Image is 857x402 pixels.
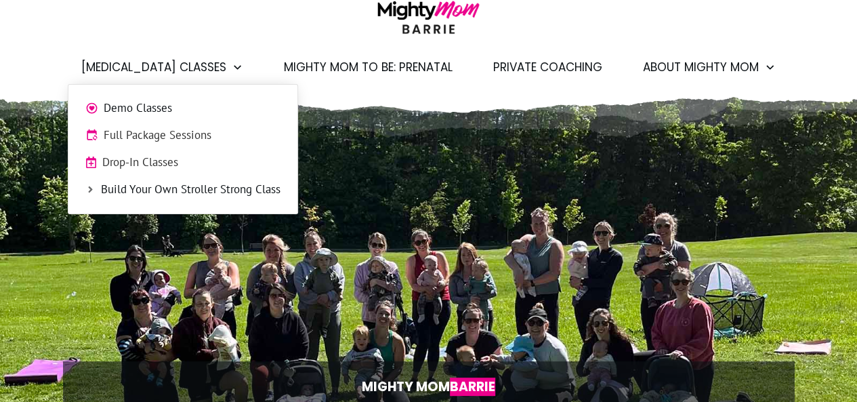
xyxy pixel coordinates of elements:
[450,378,495,396] span: Barrie
[104,127,280,144] span: Full Package Sessions
[643,56,776,79] a: About Mighty Mom
[102,154,280,172] span: Drop-In Classes
[643,56,759,79] span: About Mighty Mom
[75,153,291,173] a: Drop-In Classes
[75,125,291,146] a: Full Package Sessions
[101,181,280,199] span: Build Your Own Stroller Strong Class
[81,56,243,79] a: [MEDICAL_DATA] Classes
[75,180,291,200] a: Build Your Own Stroller Strong Class
[104,100,280,117] span: Demo Classes
[104,376,753,398] p: Mighty Mom
[75,98,291,119] a: Demo Classes
[493,56,602,79] a: Private Coaching
[81,56,226,79] span: [MEDICAL_DATA] Classes
[284,56,453,79] a: Mighty Mom to Be: Prenatal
